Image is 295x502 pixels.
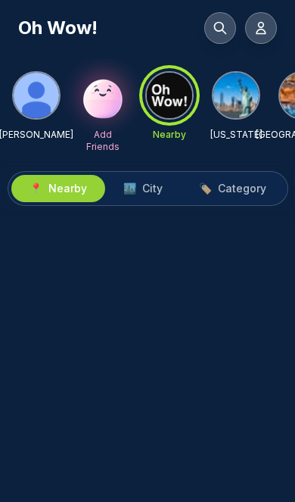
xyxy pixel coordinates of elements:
[181,175,284,202] button: 🏷️Category
[79,71,127,120] img: Add Friends
[213,73,259,118] img: New York
[105,175,181,202] button: 🏙️City
[79,129,127,153] p: Add Friends
[153,129,186,141] p: Nearby
[142,181,163,196] span: City
[48,181,87,196] span: Nearby
[29,181,42,196] span: 📍
[210,129,262,141] p: [US_STATE]
[14,73,59,118] img: Matthew Miller
[18,16,98,40] h1: Oh Wow!
[11,175,105,202] button: 📍Nearby
[218,181,266,196] span: Category
[199,181,212,196] span: 🏷️
[123,181,136,196] span: 🏙️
